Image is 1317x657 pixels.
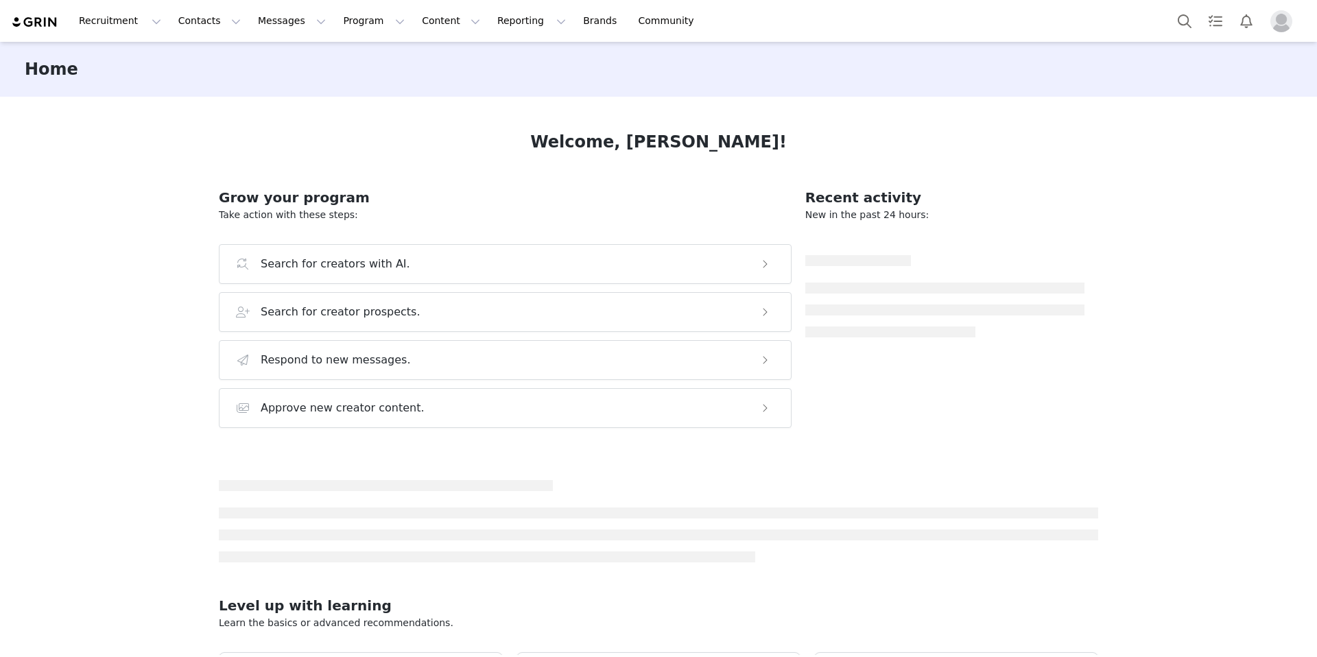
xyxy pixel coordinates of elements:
p: Take action with these steps: [219,208,792,222]
h3: Search for creators with AI. [261,256,410,272]
button: Notifications [1231,5,1261,36]
h3: Respond to new messages. [261,352,411,368]
button: Content [414,5,488,36]
h3: Home [25,57,78,82]
button: Approve new creator content. [219,388,792,428]
a: Tasks [1200,5,1231,36]
h3: Search for creator prospects. [261,304,420,320]
button: Program [335,5,413,36]
img: placeholder-profile.jpg [1270,10,1292,32]
h1: Welcome, [PERSON_NAME]! [530,130,787,154]
h3: Approve new creator content. [261,400,425,416]
button: Respond to new messages. [219,340,792,380]
button: Search for creator prospects. [219,292,792,332]
button: Profile [1262,10,1306,32]
button: Reporting [489,5,574,36]
a: Community [630,5,709,36]
button: Messages [250,5,334,36]
button: Search for creators with AI. [219,244,792,284]
p: New in the past 24 hours: [805,208,1084,222]
img: grin logo [11,16,59,29]
a: Brands [575,5,629,36]
h2: Grow your program [219,187,792,208]
button: Contacts [170,5,249,36]
h2: Level up with learning [219,595,1098,616]
h2: Recent activity [805,187,1084,208]
button: Search [1170,5,1200,36]
p: Learn the basics or advanced recommendations. [219,616,1098,630]
button: Recruitment [71,5,169,36]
